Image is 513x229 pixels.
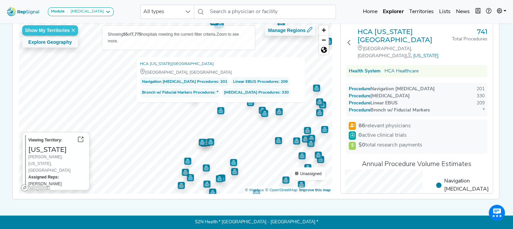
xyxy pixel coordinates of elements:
[355,87,370,92] span: Procedure
[22,37,78,47] button: Explore Geography
[108,32,239,43] span: Zoom to see more.
[22,25,78,36] button: Show My Territories
[355,108,370,113] span: Procedure
[453,5,473,19] a: News
[299,188,331,192] a: Map feedback
[380,5,406,19] a: Explorer
[230,159,237,166] div: Map marker
[51,9,65,13] strong: Module
[48,7,114,16] button: Module[MEDICAL_DATA]
[304,127,311,134] div: Map marker
[319,35,329,45] button: Zoom out
[282,176,289,184] div: Map marker
[275,137,282,144] div: Map marker
[261,110,268,117] div: Map marker
[349,68,380,75] div: Health System
[406,54,413,59] span: |
[346,159,487,169] div: Annual Procedure Volume Estimates
[355,94,370,99] span: Procedure
[28,137,62,143] label: Viewing Territory:
[203,164,210,171] div: Map marker
[308,135,315,142] div: Map marker
[187,174,194,181] div: Map marker
[349,100,398,107] div: Linear EBUS
[313,85,320,92] div: Map marker
[233,78,278,85] span: Linear EBUS Procedures
[276,108,283,115] div: Map marker
[184,158,191,165] div: Map marker
[207,5,336,19] input: Search a physician or facility
[123,32,128,37] b: 55
[231,168,238,175] div: Map marker
[28,174,86,187] div: [PERSON_NAME]
[317,156,324,163] div: Map marker
[319,25,329,35] button: Zoom in
[359,142,365,148] strong: $0
[316,109,323,116] div: Map marker
[218,174,225,182] div: Map marker
[209,189,216,196] div: Map marker
[358,45,452,60] div: [GEOGRAPHIC_DATA], [GEOGRAPHIC_DATA]
[452,28,487,36] h3: 741
[222,88,291,97] span: : 330
[319,45,329,55] button: Reset bearing to north
[75,135,86,145] button: Go to territory page
[406,5,436,19] a: Territories
[199,139,206,146] div: Map marker
[321,126,328,133] div: Map marker
[200,139,207,146] div: Map marker
[142,78,218,85] span: Navigation [MEDICAL_DATA] Procedures
[217,21,224,28] div: Map marker
[108,32,217,37] span: Showing of hospitals meeting the current filter criteria.
[316,98,323,105] div: Map marker
[28,175,59,179] strong: Assigned Reps:
[231,77,290,87] span: : 209
[302,135,309,142] div: Map marker
[304,164,311,171] div: Map marker
[38,216,475,229] p: S2N Health * [GEOGRAPHIC_DATA] - [GEOGRAPHIC_DATA] *
[141,5,181,19] span: All types
[259,107,266,114] div: Map marker
[359,131,407,139] span: active clinical trials
[319,45,329,55] span: Reset zoom
[265,188,297,192] a: OpenStreetMap
[359,142,422,148] span: total research payments
[21,184,50,192] a: Mapbox logo
[182,169,189,176] div: Map marker
[245,188,264,192] a: Mapbox
[216,175,223,182] div: Map marker
[360,5,380,19] a: Home
[413,54,438,59] a: [US_STATE]
[265,25,315,36] button: Manage Regions
[436,5,453,19] a: Lists
[452,36,487,43] div: Total Procedures
[203,139,210,146] div: Map marker
[131,32,141,37] b: 7,775
[142,89,214,96] span: Bronch w/ Fiducial Markers Procedures
[349,86,435,93] div: Navigation [MEDICAL_DATA]
[68,9,104,14] div: [MEDICAL_DATA]
[178,182,185,189] div: Map marker
[319,101,326,108] div: Map marker
[203,181,210,188] div: Map marker
[477,100,485,107] div: 209
[140,69,302,76] div: [GEOGRAPHIC_DATA], [GEOGRAPHIC_DATA]
[207,138,214,145] div: Map marker
[298,152,306,159] div: Map marker
[358,28,452,44] a: HCA [US_STATE][GEOGRAPHIC_DATA]
[359,122,411,130] span: relevant physicians
[247,99,254,106] div: Map marker
[355,101,370,106] span: Procedure
[349,93,410,100] div: [MEDICAL_DATA]
[359,133,362,138] strong: 0
[224,89,279,96] span: [MEDICAL_DATA] Procedures
[278,20,285,27] div: Map marker
[436,177,488,193] li: Navigation [MEDICAL_DATA]
[140,61,213,67] a: HCA [US_STATE][GEOGRAPHIC_DATA]
[28,145,86,154] h3: [US_STATE]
